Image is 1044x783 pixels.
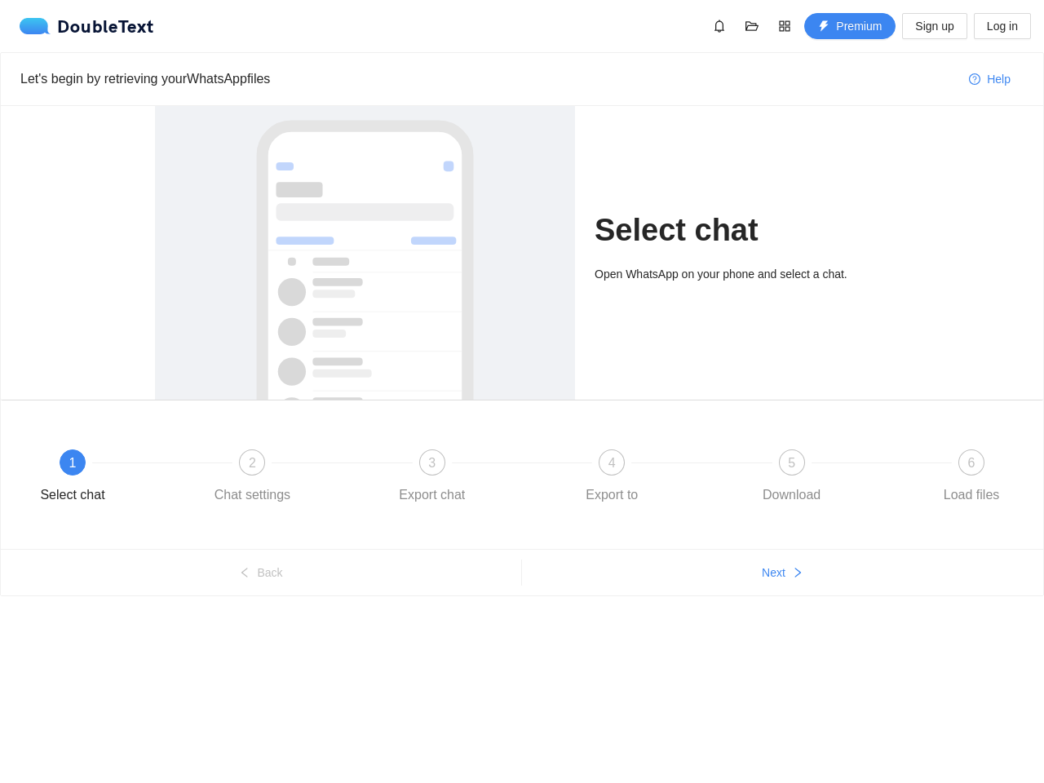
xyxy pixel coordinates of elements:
img: logo [20,18,57,34]
span: 2 [249,456,256,470]
button: question-circleHelp [956,66,1024,92]
button: appstore [772,13,798,39]
span: Next [762,564,785,582]
div: Export to [586,482,638,508]
span: thunderbolt [818,20,829,33]
span: 3 [428,456,436,470]
div: Open WhatsApp on your phone and select a chat. [595,265,889,283]
div: Export chat [399,482,465,508]
span: right [792,567,803,580]
div: 1Select chat [25,449,205,508]
button: Log in [974,13,1031,39]
span: Premium [836,17,882,35]
div: Let's begin by retrieving your WhatsApp files [20,69,956,89]
span: 4 [608,456,616,470]
button: Nextright [522,560,1043,586]
span: Sign up [915,17,953,35]
span: folder-open [740,20,764,33]
div: Chat settings [215,482,290,508]
button: Sign up [902,13,967,39]
span: 6 [968,456,975,470]
div: Select chat [40,482,104,508]
div: 2Chat settings [205,449,384,508]
div: DoubleText [20,18,154,34]
span: Help [987,70,1011,88]
button: thunderboltPremium [804,13,896,39]
div: Load files [944,482,1000,508]
span: appstore [772,20,797,33]
a: logoDoubleText [20,18,154,34]
div: 3Export chat [385,449,564,508]
span: Log in [987,17,1018,35]
span: bell [707,20,732,33]
span: 1 [69,456,77,470]
div: Download [763,482,821,508]
span: 5 [788,456,795,470]
div: 6Load files [924,449,1019,508]
button: folder-open [739,13,765,39]
span: question-circle [969,73,980,86]
div: 4Export to [564,449,744,508]
h1: Select chat [595,211,889,250]
div: 5Download [745,449,924,508]
button: leftBack [1,560,521,586]
button: bell [706,13,732,39]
